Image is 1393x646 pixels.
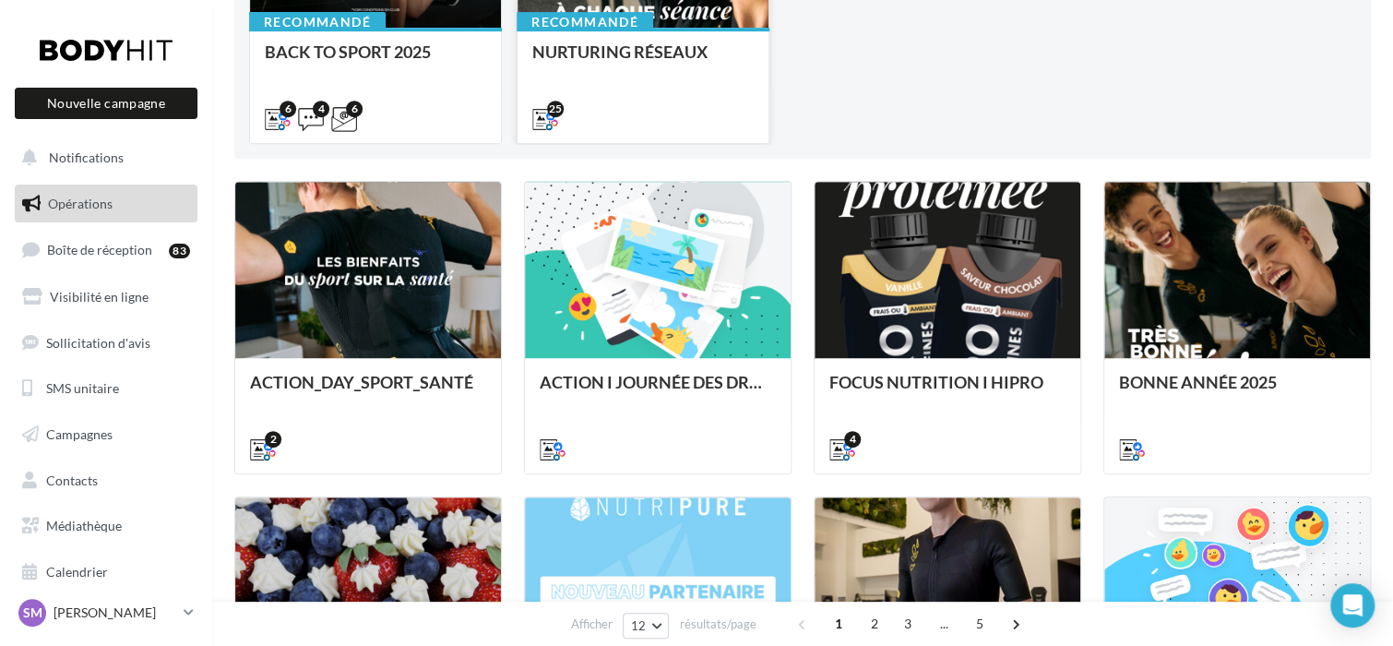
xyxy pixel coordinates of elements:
a: Calendrier [11,553,201,592]
button: Notifications [11,138,194,177]
a: Contacts [11,461,201,500]
span: Sollicitation d'avis [46,334,150,350]
span: Notifications [49,150,124,165]
div: NURTURING RÉSEAUX [532,42,754,79]
div: FOCUS NUTRITION I HIPRO [829,373,1066,410]
div: ACTION_DAY_SPORT_SANTÉ [250,373,486,410]
span: SMS unitaire [46,380,119,396]
span: SM [23,604,42,622]
span: 12 [631,618,647,633]
a: Sollicitation d'avis [11,324,201,363]
span: Campagnes [46,426,113,442]
span: Calendrier [46,564,108,580]
div: 6 [280,101,296,117]
div: BACK TO SPORT 2025 [265,42,486,79]
div: 4 [313,101,329,117]
div: Recommandé [249,12,386,32]
span: ... [929,609,958,639]
div: 83 [169,244,190,258]
a: Boîte de réception83 [11,230,201,269]
div: 25 [547,101,564,117]
span: 5 [965,609,994,639]
span: Boîte de réception [47,242,152,257]
a: Opérations [11,185,201,223]
span: Afficher [571,616,613,633]
span: 2 [860,609,889,639]
span: résultats/page [679,616,756,633]
span: Médiathèque [46,518,122,533]
div: Open Intercom Messenger [1330,583,1375,628]
div: Recommandé [517,12,653,32]
a: Médiathèque [11,507,201,545]
a: Campagnes [11,415,201,454]
span: 1 [824,609,853,639]
span: Visibilité en ligne [50,289,149,305]
button: Nouvelle campagne [15,88,197,119]
button: 12 [623,613,670,639]
div: 2 [265,431,281,448]
a: Visibilité en ligne [11,278,201,317]
div: 4 [844,431,861,448]
p: [PERSON_NAME] [54,604,176,622]
span: Contacts [46,473,98,488]
a: SMS unitaire [11,369,201,408]
span: 3 [893,609,923,639]
a: SM [PERSON_NAME] [15,595,197,630]
div: ACTION I JOURNÉE DES DROITS DES FEMMES [540,373,776,410]
div: 6 [346,101,363,117]
div: BONNE ANNÉE 2025 [1119,373,1355,410]
span: Opérations [48,196,113,211]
